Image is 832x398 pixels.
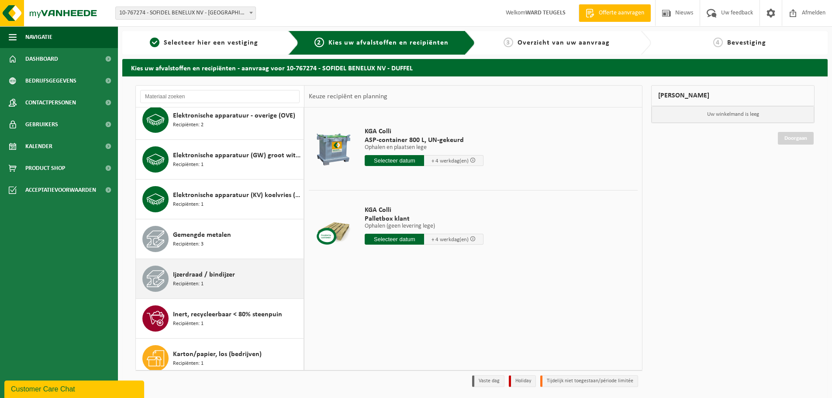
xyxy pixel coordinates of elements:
span: Bevestiging [727,39,766,46]
div: Keuze recipiënt en planning [304,86,392,107]
span: Overzicht van uw aanvraag [518,39,610,46]
h2: Kies uw afvalstoffen en recipiënten - aanvraag voor 10-767274 - SOFIDEL BENELUX NV - DUFFEL [122,59,828,76]
span: KGA Colli [365,206,483,215]
span: ASP-container 800 L, UN-gekeurd [365,136,483,145]
button: Karton/papier, los (bedrijven) Recipiënten: 1 [136,339,304,378]
div: [PERSON_NAME] [651,85,815,106]
a: Offerte aanvragen [579,4,651,22]
button: Inert, recycleerbaar < 80% steenpuin Recipiënten: 1 [136,299,304,339]
span: Selecteer hier een vestiging [164,39,258,46]
span: Acceptatievoorwaarden [25,179,96,201]
span: Ijzerdraad / bindijzer [173,270,235,280]
span: Recipiënten: 1 [173,360,204,368]
span: Palletbox klant [365,215,483,223]
span: Recipiënten: 1 [173,161,204,169]
button: Elektronische apparatuur (KV) koelvries (huishoudelijk) Recipiënten: 1 [136,180,304,219]
button: Elektronische apparatuur (GW) groot wit (huishoudelijk) Recipiënten: 1 [136,140,304,180]
button: Elektronische apparatuur - overige (OVE) Recipiënten: 2 [136,100,304,140]
span: 3 [504,38,513,47]
span: Navigatie [25,26,52,48]
span: Recipiënten: 1 [173,201,204,209]
span: Recipiënten: 2 [173,121,204,129]
span: Elektronische apparatuur (KV) koelvries (huishoudelijk) [173,190,301,201]
li: Tijdelijk niet toegestaan/période limitée [540,375,638,387]
span: 4 [713,38,723,47]
li: Vaste dag [472,375,504,387]
span: Recipiënten: 1 [173,280,204,288]
iframe: chat widget [4,379,146,398]
span: Recipiënten: 1 [173,320,204,328]
span: Karton/papier, los (bedrijven) [173,349,262,360]
input: Selecteer datum [365,155,424,166]
span: Offerte aanvragen [597,9,646,17]
a: 1Selecteer hier een vestiging [127,38,281,48]
span: + 4 werkdag(en) [432,158,469,164]
span: KGA Colli [365,127,483,136]
span: 10-767274 - SOFIDEL BENELUX NV - DUFFEL [116,7,255,19]
a: Doorgaan [778,132,814,145]
span: 10-767274 - SOFIDEL BENELUX NV - DUFFEL [115,7,256,20]
strong: WARD TEUGELS [525,10,566,16]
p: Ophalen en plaatsen lege [365,145,483,151]
p: Uw winkelmand is leeg [652,106,814,123]
span: 2 [314,38,324,47]
span: Elektronische apparatuur - overige (OVE) [173,111,295,121]
span: Product Shop [25,157,65,179]
span: Kies uw afvalstoffen en recipiënten [328,39,449,46]
span: Contactpersonen [25,92,76,114]
span: Kalender [25,135,52,157]
span: Gemengde metalen [173,230,231,240]
input: Materiaal zoeken [140,90,300,103]
button: Ijzerdraad / bindijzer Recipiënten: 1 [136,259,304,299]
span: Recipiënten: 3 [173,240,204,249]
span: Bedrijfsgegevens [25,70,76,92]
p: Ophalen (geen levering lege) [365,223,483,229]
li: Holiday [509,375,536,387]
span: + 4 werkdag(en) [432,237,469,242]
span: Dashboard [25,48,58,70]
input: Selecteer datum [365,234,424,245]
button: Gemengde metalen Recipiënten: 3 [136,219,304,259]
span: 1 [150,38,159,47]
span: Elektronische apparatuur (GW) groot wit (huishoudelijk) [173,150,301,161]
span: Gebruikers [25,114,58,135]
span: Inert, recycleerbaar < 80% steenpuin [173,309,282,320]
